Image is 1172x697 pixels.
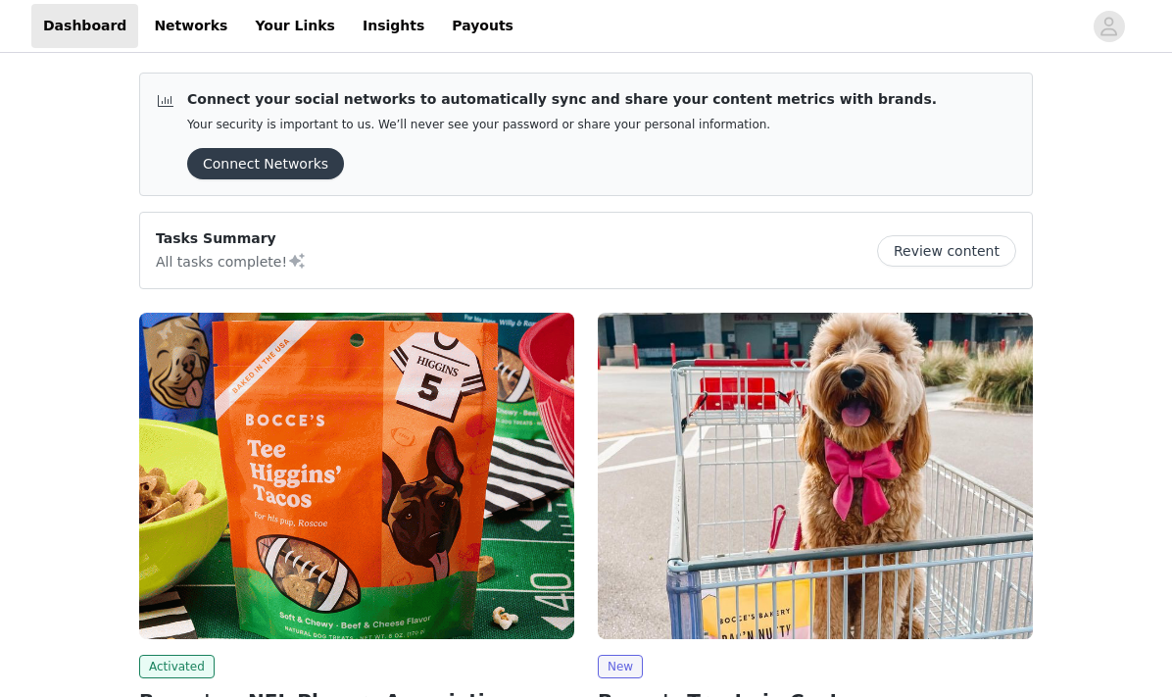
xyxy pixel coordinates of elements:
a: Dashboard [31,4,138,48]
p: All tasks complete! [156,249,307,273]
span: Activated [139,655,215,678]
span: New [598,655,643,678]
p: Your security is important to us. We’ll never see your password or share your personal information. [187,118,937,132]
button: Review content [877,235,1016,267]
a: Networks [142,4,239,48]
a: Payouts [440,4,525,48]
img: Bocce's [139,313,574,639]
p: Connect your social networks to automatically sync and share your content metrics with brands. [187,89,937,110]
p: Tasks Summary [156,228,307,249]
button: Connect Networks [187,148,344,179]
div: avatar [1099,11,1118,42]
a: Insights [351,4,436,48]
a: Your Links [243,4,347,48]
img: Bocce's [598,313,1033,639]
